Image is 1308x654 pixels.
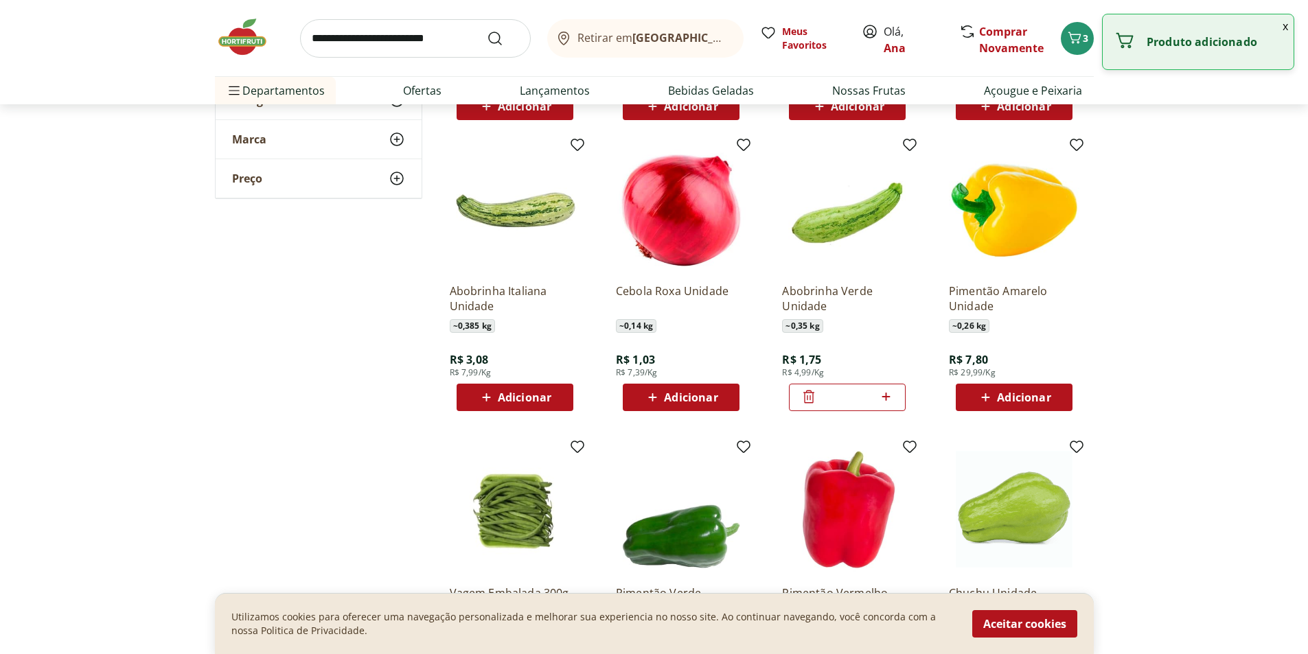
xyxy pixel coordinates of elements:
[782,319,823,333] span: ~ 0,35 kg
[949,142,1079,272] img: Pimentão Amarelo Unidade
[616,283,746,314] a: Cebola Roxa Unidade
[616,319,656,333] span: ~ 0,14 kg
[782,585,913,616] a: Pimentão Vermelho Unidade
[884,40,906,56] a: Ana
[949,367,996,378] span: R$ 29,99/Kg
[949,444,1079,574] img: Chuchu Unidade
[956,384,1072,411] button: Adicionar
[616,367,658,378] span: R$ 7,39/Kg
[632,30,864,45] b: [GEOGRAPHIC_DATA]/[GEOGRAPHIC_DATA]
[789,93,906,120] button: Adicionar
[498,392,551,403] span: Adicionar
[450,283,580,314] a: Abobrinha Italiana Unidade
[450,319,495,333] span: ~ 0,385 kg
[1147,35,1283,49] p: Produto adicionado
[1083,32,1088,45] span: 3
[972,610,1077,638] button: Aceitar cookies
[300,19,531,58] input: search
[226,74,242,107] button: Menu
[760,25,845,52] a: Meus Favoritos
[979,24,1044,56] a: Comprar Novamente
[616,444,746,574] img: Pimentão Verde Unidade
[226,74,325,107] span: Departamentos
[232,172,262,185] span: Preço
[457,93,573,120] button: Adicionar
[520,82,590,99] a: Lançamentos
[782,367,824,378] span: R$ 4,99/Kg
[616,142,746,272] img: Cebola Roxa Unidade
[664,392,718,403] span: Adicionar
[231,610,956,638] p: Utilizamos cookies para oferecer uma navegação personalizada e melhorar sua experiencia no nosso ...
[668,82,754,99] a: Bebidas Geladas
[782,25,845,52] span: Meus Favoritos
[487,30,520,47] button: Submit Search
[623,384,739,411] button: Adicionar
[884,23,945,56] span: Olá,
[623,93,739,120] button: Adicionar
[782,283,913,314] a: Abobrinha Verde Unidade
[1061,22,1094,55] button: Carrinho
[782,142,913,272] img: Abobrinha Verde Unidade
[450,367,492,378] span: R$ 7,99/Kg
[949,319,989,333] span: ~ 0,26 kg
[616,585,746,616] a: Pimentão Verde Unidade
[782,352,821,367] span: R$ 1,75
[457,384,573,411] button: Adicionar
[1277,14,1294,38] button: Fechar notificação
[498,101,551,112] span: Adicionar
[782,444,913,574] img: Pimentão Vermelho Unidade
[547,19,744,58] button: Retirar em[GEOGRAPHIC_DATA]/[GEOGRAPHIC_DATA]
[984,82,1082,99] a: Açougue e Peixaria
[949,585,1079,616] a: Chuchu Unidade
[949,352,988,367] span: R$ 7,80
[997,392,1051,403] span: Adicionar
[450,444,580,574] img: Vagem Embalada 300g
[997,101,1051,112] span: Adicionar
[450,585,580,616] a: Vagem Embalada 300g
[450,142,580,272] img: Abobrinha Italiana Unidade
[216,120,422,159] button: Marca
[403,82,441,99] a: Ofertas
[956,93,1072,120] button: Adicionar
[949,283,1079,314] a: Pimentão Amarelo Unidade
[616,352,655,367] span: R$ 1,03
[232,132,266,146] span: Marca
[664,101,718,112] span: Adicionar
[832,82,906,99] a: Nossas Frutas
[450,352,489,367] span: R$ 3,08
[831,101,884,112] span: Adicionar
[577,32,729,44] span: Retirar em
[215,16,284,58] img: Hortifruti
[216,159,422,198] button: Preço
